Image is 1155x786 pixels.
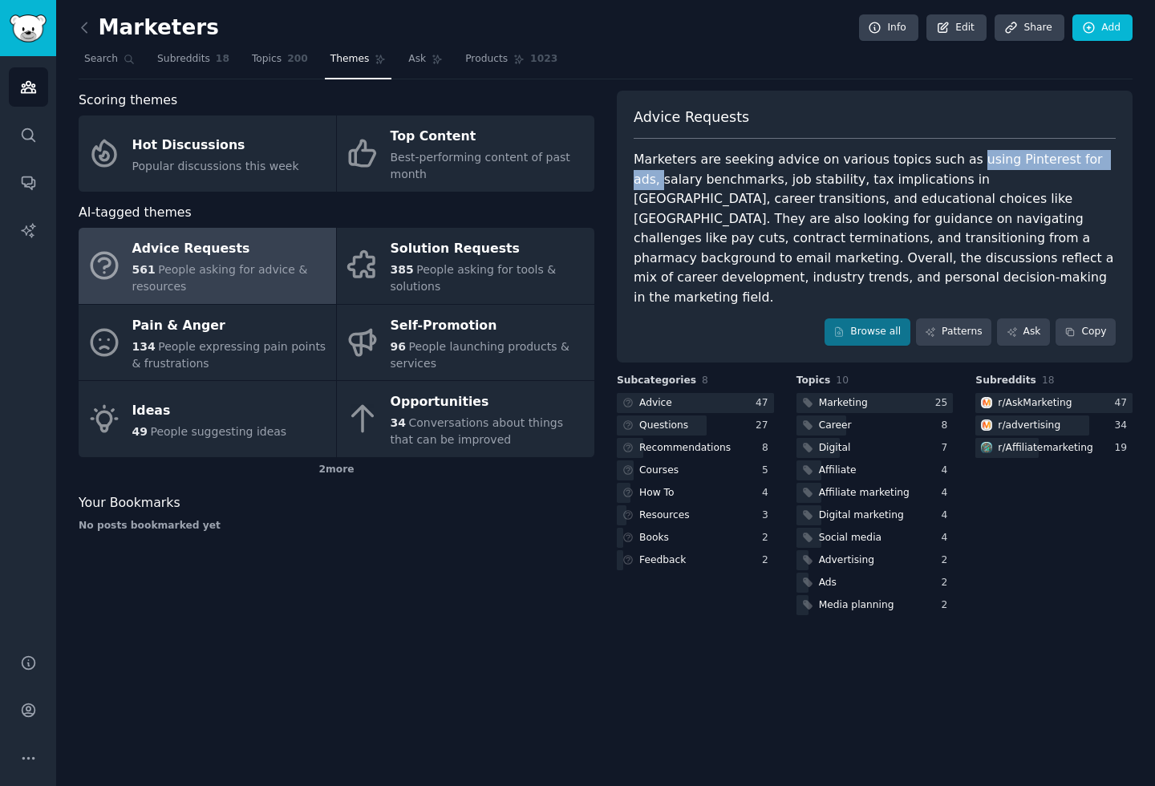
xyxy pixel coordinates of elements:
a: Ads2 [796,573,954,593]
div: Books [639,531,669,545]
div: Questions [639,419,688,433]
a: Patterns [916,318,991,346]
a: Resources3 [617,505,774,525]
div: 5 [762,464,774,478]
span: Subcategories [617,374,696,388]
div: 3 [762,508,774,523]
div: Resources [639,508,690,523]
div: Recommendations [639,441,731,456]
div: 4 [942,531,954,545]
div: Affiliate marketing [819,486,910,500]
a: Affiliate4 [796,460,954,480]
span: 200 [287,52,308,67]
div: 2 [762,531,774,545]
div: 2 [942,598,954,613]
div: Digital [819,441,851,456]
span: 1023 [530,52,557,67]
a: Marketing25 [796,393,954,413]
span: Products [465,52,508,67]
span: Ask [408,52,426,67]
a: Books2 [617,528,774,548]
div: Hot Discussions [132,132,299,158]
a: Solution Requests385People asking for tools & solutions [337,228,594,304]
div: Solution Requests [391,237,586,262]
div: Ideas [132,398,287,423]
div: 2 [762,553,774,568]
div: Pain & Anger [132,313,328,338]
div: Feedback [639,553,686,568]
a: Career8 [796,415,954,436]
span: Popular discussions this week [132,160,299,172]
div: 34 [1114,419,1133,433]
a: Digital marketing4 [796,505,954,525]
div: r/ advertising [998,419,1060,433]
div: 47 [1114,396,1133,411]
a: Topics200 [246,47,314,79]
span: 49 [132,425,148,438]
span: 18 [216,52,229,67]
div: Advice Requests [132,237,328,262]
span: 18 [1042,375,1055,386]
div: Affiliate [819,464,857,478]
a: Ideas49People suggesting ideas [79,381,336,457]
a: Subreddits18 [152,47,235,79]
span: Topics [252,52,282,67]
div: r/ Affiliatemarketing [998,441,1092,456]
a: How To4 [617,483,774,503]
a: Advice Requests561People asking for advice & resources [79,228,336,304]
div: Opportunities [391,390,586,415]
span: People launching products & services [391,340,569,370]
a: Advice47 [617,393,774,413]
a: Edit [926,14,987,42]
span: Your Bookmarks [79,493,180,513]
a: Self-Promotion96People launching products & services [337,305,594,381]
a: Products1023 [460,47,563,79]
span: Conversations about things that can be improved [391,416,563,446]
div: Courses [639,464,679,478]
span: Themes [330,52,370,67]
span: People asking for advice & resources [132,263,308,293]
div: 4 [942,464,954,478]
div: 8 [762,441,774,456]
a: Digital7 [796,438,954,458]
span: 134 [132,340,156,353]
img: advertising [981,419,992,431]
div: Advertising [819,553,874,568]
span: Scoring themes [79,91,177,111]
span: 96 [391,340,406,353]
div: 25 [935,396,954,411]
div: How To [639,486,675,500]
span: Subreddits [157,52,210,67]
span: 8 [702,375,708,386]
span: Advice Requests [634,107,749,128]
span: Topics [796,374,831,388]
a: Info [859,14,918,42]
a: Themes [325,47,392,79]
div: No posts bookmarked yet [79,519,594,533]
img: Affiliatemarketing [981,442,992,453]
a: Opportunities34Conversations about things that can be improved [337,381,594,457]
div: Social media [819,531,881,545]
div: 19 [1114,441,1133,456]
span: People suggesting ideas [150,425,286,438]
div: 4 [762,486,774,500]
a: Hot DiscussionsPopular discussions this week [79,115,336,192]
a: Ask [997,318,1050,346]
img: AskMarketing [981,397,992,408]
a: Courses5 [617,460,774,480]
a: Advertising2 [796,550,954,570]
div: Media planning [819,598,894,613]
div: Ads [819,576,837,590]
span: AI-tagged themes [79,203,192,223]
div: Career [819,419,852,433]
button: Copy [1056,318,1116,346]
a: Recommendations8 [617,438,774,458]
span: Subreddits [975,374,1036,388]
a: Ask [403,47,448,79]
a: Top ContentBest-performing content of past month [337,115,594,192]
a: Affiliatemarketingr/Affiliatemarketing19 [975,438,1133,458]
div: 2 [942,553,954,568]
span: 10 [836,375,849,386]
span: 385 [391,263,414,276]
div: 4 [942,486,954,500]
